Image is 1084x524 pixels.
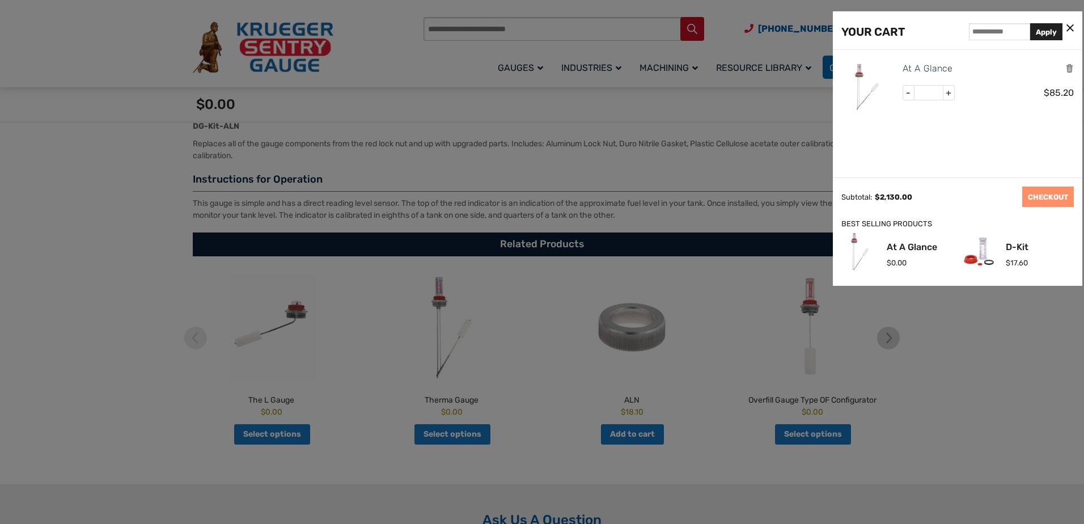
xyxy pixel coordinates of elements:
span: 0.00 [887,259,907,267]
a: CHECKOUT [1022,187,1074,207]
span: $ [875,193,880,201]
span: - [903,86,914,100]
a: Remove this item [1065,63,1074,74]
a: At A Glance [903,61,952,76]
span: 17.60 [1006,259,1028,267]
span: $ [887,259,891,267]
div: Subtotal: [841,193,872,201]
span: 85.20 [1044,87,1074,98]
button: Apply [1030,23,1062,40]
img: D-Kit [960,233,997,270]
span: $ [1044,87,1049,98]
span: 2,130.00 [875,193,912,201]
span: + [943,86,954,100]
img: At A Glance [841,61,892,112]
a: At A Glance [887,243,937,252]
img: At A Glance [841,233,878,270]
div: YOUR CART [841,23,905,41]
span: $ [1006,259,1010,267]
a: D-Kit [1006,243,1028,252]
div: BEST SELLING PRODUCTS [841,218,1074,230]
